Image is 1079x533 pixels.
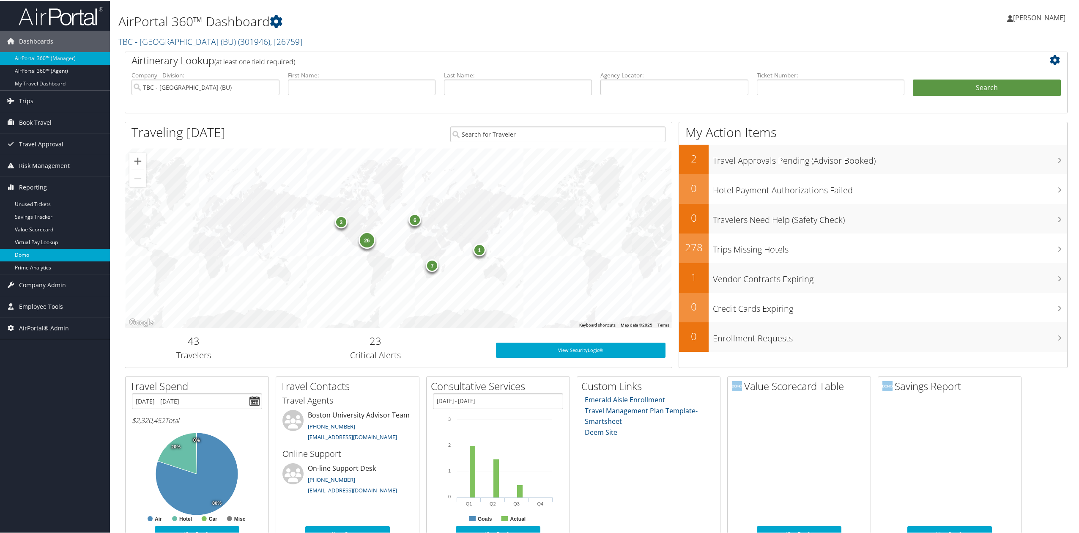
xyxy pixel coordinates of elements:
a: Open this area in Google Maps (opens a new window) [127,316,155,327]
h3: Hotel Payment Authorizations Failed [713,179,1067,195]
a: [PERSON_NAME] [1007,4,1074,30]
label: Agency Locator: [600,70,748,79]
button: Keyboard shortcuts [579,321,616,327]
img: airportal-logo.png [19,5,103,25]
span: Employee Tools [19,295,63,316]
h2: 0 [679,210,709,224]
h2: Airtinerary Lookup [131,52,982,67]
a: 0Enrollment Requests [679,321,1067,351]
h3: Travelers [131,349,255,360]
li: On-line Support Desk [278,462,417,497]
h6: Total [132,415,262,424]
text: Actual [510,515,526,521]
span: Reporting [19,176,47,197]
label: Company - Division: [131,70,279,79]
label: Ticket Number: [757,70,905,79]
a: 0Credit Cards Expiring [679,292,1067,321]
span: [PERSON_NAME] [1013,12,1065,22]
text: Q1 [466,500,472,506]
tspan: 0% [193,437,200,442]
text: Goals [478,515,492,521]
span: Travel Approval [19,133,63,154]
tspan: 3 [448,416,451,421]
h2: 1 [679,269,709,283]
a: Deem Site [585,427,617,436]
span: Trips [19,90,33,111]
a: Emerald Aisle Enrollment [585,394,665,404]
button: Search [913,79,1061,96]
a: [PHONE_NUMBER] [308,475,355,483]
text: Misc [234,515,246,521]
h1: AirPortal 360™ Dashboard [118,12,756,30]
text: Q3 [513,500,520,506]
text: Hotel [179,515,192,521]
input: Search for Traveler [450,126,665,141]
a: [PHONE_NUMBER] [308,422,355,429]
span: AirPortal® Admin [19,317,69,338]
a: TBC - [GEOGRAPHIC_DATA] (BU) [118,35,302,47]
a: [EMAIL_ADDRESS][DOMAIN_NAME] [308,432,397,440]
h2: Travel Spend [130,378,268,393]
span: , [ 26759 ] [270,35,302,47]
h3: Credit Cards Expiring [713,298,1067,314]
label: Last Name: [444,70,592,79]
h3: Critical Alerts [268,349,483,360]
text: Q4 [537,500,544,506]
h2: Consultative Services [431,378,570,393]
h2: 0 [679,180,709,195]
div: 1 [473,242,486,255]
h2: 43 [131,333,255,347]
tspan: 0 [448,493,451,498]
span: Company Admin [19,274,66,295]
button: Zoom out [129,169,146,186]
h3: Trips Missing Hotels [713,239,1067,255]
span: Dashboards [19,30,53,51]
h2: 23 [268,333,483,347]
a: Travel Management Plan Template- Smartsheet [585,405,698,426]
h1: My Action Items [679,123,1067,140]
h2: Value Scorecard Table [732,378,871,393]
h2: Travel Contacts [280,378,419,393]
h2: 2 [679,151,709,165]
h2: Custom Links [581,378,720,393]
h2: Savings Report [882,378,1021,393]
a: 278Trips Missing Hotels [679,233,1067,262]
span: Book Travel [19,111,52,132]
h2: 278 [679,239,709,254]
a: 0Hotel Payment Authorizations Failed [679,173,1067,203]
text: Q2 [490,500,496,506]
h3: Travelers Need Help (Safety Check) [713,209,1067,225]
tspan: 20% [171,444,181,449]
span: (at least one field required) [214,56,295,66]
tspan: 80% [212,500,222,505]
div: 3 [335,215,348,228]
a: 1Vendor Contracts Expiring [679,262,1067,292]
img: Google [127,316,155,327]
span: Risk Management [19,154,70,176]
tspan: 2 [448,442,451,447]
h3: Enrollment Requests [713,327,1067,343]
div: 7 [426,258,439,271]
tspan: 1 [448,467,451,473]
span: ( 301946 ) [238,35,270,47]
img: domo-logo.png [882,380,893,390]
h1: Traveling [DATE] [131,123,225,140]
button: Zoom in [129,152,146,169]
h3: Vendor Contracts Expiring [713,268,1067,284]
h3: Travel Agents [282,394,413,406]
span: $2,320,452 [132,415,165,424]
div: 26 [359,231,375,248]
a: [EMAIL_ADDRESS][DOMAIN_NAME] [308,486,397,493]
text: Car [209,515,217,521]
h3: Online Support [282,447,413,459]
img: domo-logo.png [732,380,742,390]
label: First Name: [288,70,436,79]
li: Boston University Advisor Team [278,409,417,444]
a: Terms (opens in new tab) [657,322,669,327]
h2: 0 [679,328,709,343]
text: Air [155,515,162,521]
span: Map data ©2025 [621,322,652,327]
a: 2Travel Approvals Pending (Advisor Booked) [679,144,1067,173]
a: View SecurityLogic® [496,342,665,357]
div: 6 [409,213,422,225]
